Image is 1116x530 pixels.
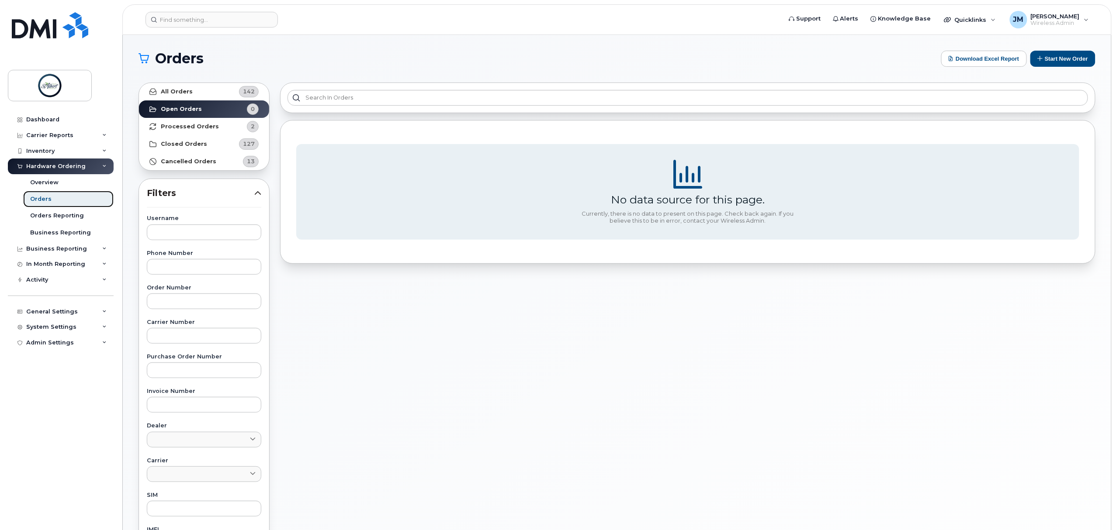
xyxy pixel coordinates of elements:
[251,105,255,113] span: 0
[161,141,207,148] strong: Closed Orders
[147,458,261,464] label: Carrier
[139,100,269,118] a: Open Orders0
[161,123,219,130] strong: Processed Orders
[139,118,269,135] a: Processed Orders2
[139,153,269,170] a: Cancelled Orders13
[161,106,202,113] strong: Open Orders
[579,210,797,224] div: Currently, there is no data to present on this page. Check back again. If you believe this to be ...
[139,135,269,153] a: Closed Orders127
[147,320,261,325] label: Carrier Number
[161,88,193,95] strong: All Orders
[243,140,255,148] span: 127
[147,492,261,498] label: SIM
[161,158,216,165] strong: Cancelled Orders
[243,87,255,96] span: 142
[147,251,261,256] label: Phone Number
[155,52,204,65] span: Orders
[147,354,261,360] label: Purchase Order Number
[1030,51,1095,67] button: Start New Order
[147,187,254,200] span: Filters
[941,51,1027,67] button: Download Excel Report
[288,90,1088,106] input: Search in orders
[147,389,261,394] label: Invoice Number
[251,122,255,131] span: 2
[611,193,765,206] div: No data source for this page.
[147,423,261,429] label: Dealer
[139,83,269,100] a: All Orders142
[247,157,255,165] span: 13
[147,216,261,221] label: Username
[147,285,261,291] label: Order Number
